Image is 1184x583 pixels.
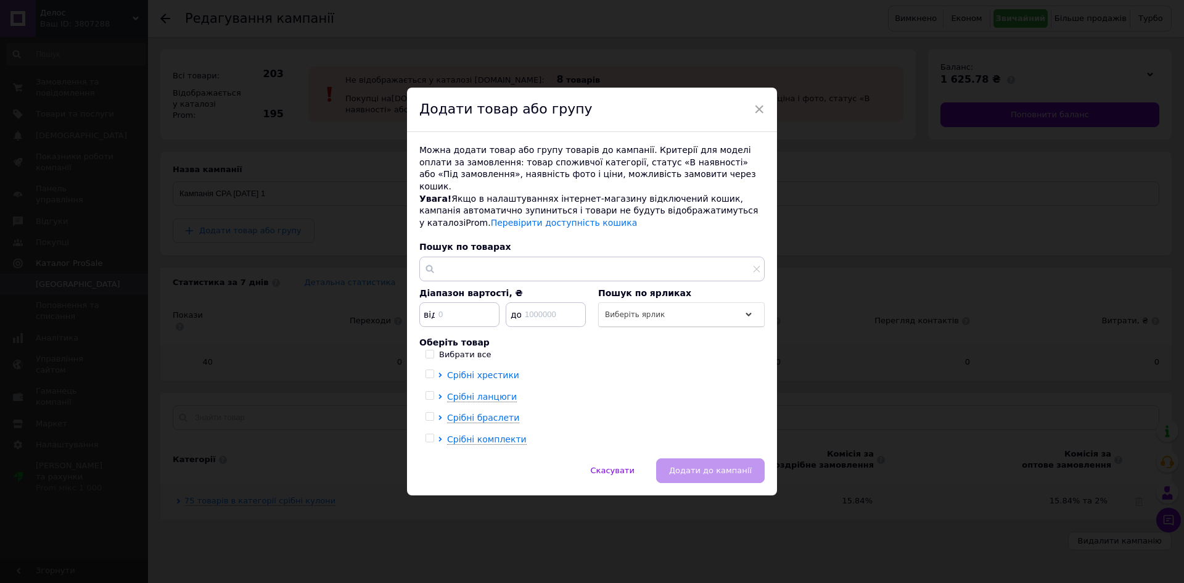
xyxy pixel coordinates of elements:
input: 1000000 [506,302,586,327]
div: Додати товар або групу [407,88,777,132]
span: Скасувати [591,466,635,475]
span: Срібні хрестики [447,370,519,380]
span: Оберіть товар [419,337,490,347]
input: 0 [419,302,499,327]
span: × [754,99,765,120]
button: Скасувати [578,458,647,483]
span: від [421,308,436,321]
span: до [507,308,522,321]
span: Срібні ланцюги [447,392,517,402]
div: Можна додати товар або групу товарів до кампанії. Критерії для моделі оплати за замовлення: товар... [419,144,765,192]
span: Пошук по товарах [419,242,511,252]
span: Срібні браслети [447,413,519,423]
span: Срібні комплекти [447,434,527,444]
span: Пошук по ярликах [598,288,691,298]
span: Виберіть ярлик [605,310,665,319]
span: Увага! [419,194,451,204]
div: Якщо в налаштуваннях інтернет-магазину відключений кошик, кампанія автоматично зупиниться і товар... [419,193,765,229]
a: Перевірити доступність кошика [491,218,638,228]
div: Вибрати все [439,349,491,360]
span: Діапазон вартості, ₴ [419,288,523,298]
